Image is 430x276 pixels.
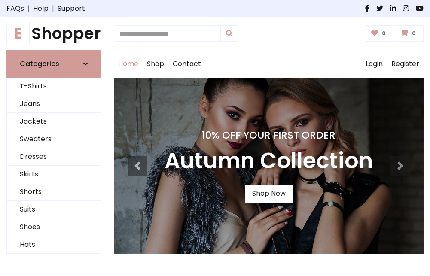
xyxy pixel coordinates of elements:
[7,130,101,148] a: Sweaters
[49,3,58,14] span: |
[58,3,85,14] a: Support
[165,148,373,174] h3: Autumn Collection
[7,166,101,183] a: Skirts
[410,30,418,37] span: 0
[24,3,33,14] span: |
[6,50,101,78] a: Categories
[366,25,393,42] a: 0
[7,78,101,95] a: T-Shirts
[245,185,293,203] a: Shop Now
[395,25,424,42] a: 0
[143,50,168,78] a: Shop
[361,50,387,78] a: Login
[168,50,205,78] a: Contact
[7,218,101,236] a: Shoes
[7,95,101,113] a: Jeans
[380,30,388,37] span: 0
[387,50,424,78] a: Register
[7,113,101,130] a: Jackets
[7,148,101,166] a: Dresses
[7,201,101,218] a: Suits
[114,50,143,78] a: Home
[33,3,49,14] a: Help
[20,60,59,68] h6: Categories
[165,129,373,141] h4: 10% Off Your First Order
[6,24,101,43] a: EShopper
[6,22,30,45] span: E
[6,3,24,14] a: FAQs
[7,183,101,201] a: Shorts
[6,24,101,43] h1: Shopper
[7,236,101,254] a: Hats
